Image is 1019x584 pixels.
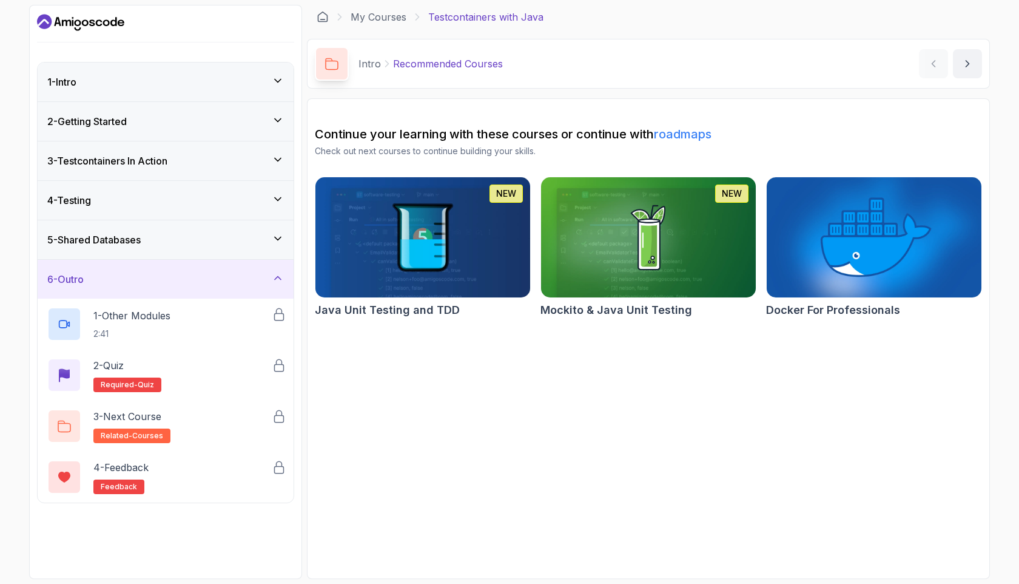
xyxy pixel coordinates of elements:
[358,56,381,71] p: Intro
[315,177,530,297] img: Java Unit Testing and TDD card
[47,272,84,287] h3: 6 - Outro
[38,181,294,220] button: 4-Testing
[315,145,982,157] p: Check out next courses to continue building your skills.
[496,188,516,200] p: NEW
[47,114,127,129] h3: 2 - Getting Started
[38,63,294,101] button: 1-Intro
[766,177,982,319] a: Docker For Professionals cardDocker For Professionals
[93,409,161,424] p: 3 - Next Course
[351,10,406,24] a: My Courses
[93,328,170,340] p: 2:41
[47,307,284,341] button: 1-Other Modules2:41
[953,49,982,78] button: next content
[317,11,329,23] a: Dashboard
[101,431,163,441] span: related-courses
[315,126,982,143] h2: Continue your learning with these courses or continue with
[428,10,543,24] p: Testcontainers with Java
[93,358,124,373] p: 2 - Quiz
[93,460,149,475] p: 4 - Feedback
[315,177,531,319] a: Java Unit Testing and TDD cardNEWJava Unit Testing and TDD
[93,308,170,323] p: 1 - Other Modules
[767,177,981,297] img: Docker For Professionals card
[101,380,138,390] span: Required-
[37,13,124,32] a: Dashboard
[38,260,294,299] button: 6-Outro
[47,193,91,208] h3: 4 - Testing
[47,233,141,247] h3: 5 - Shared Databases
[47,358,284,392] button: 2-QuizRequired-quiz
[38,141,294,180] button: 3-Testcontainers In Action
[38,102,294,141] button: 2-Getting Started
[47,75,76,89] h3: 1 - Intro
[540,177,756,319] a: Mockito & Java Unit Testing cardNEWMockito & Java Unit Testing
[47,409,284,443] button: 3-Next Courserelated-courses
[38,220,294,259] button: 5-Shared Databases
[101,482,137,492] span: feedback
[919,49,948,78] button: previous content
[541,177,756,297] img: Mockito & Java Unit Testing card
[393,56,503,71] p: Recommended Courses
[47,460,284,494] button: 4-Feedbackfeedback
[47,154,167,168] h3: 3 - Testcontainers In Action
[654,127,711,141] a: roadmaps
[766,302,900,319] h2: Docker For Professionals
[138,380,154,390] span: quiz
[315,302,460,319] h2: Java Unit Testing and TDD
[722,188,742,200] p: NEW
[540,302,692,319] h2: Mockito & Java Unit Testing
